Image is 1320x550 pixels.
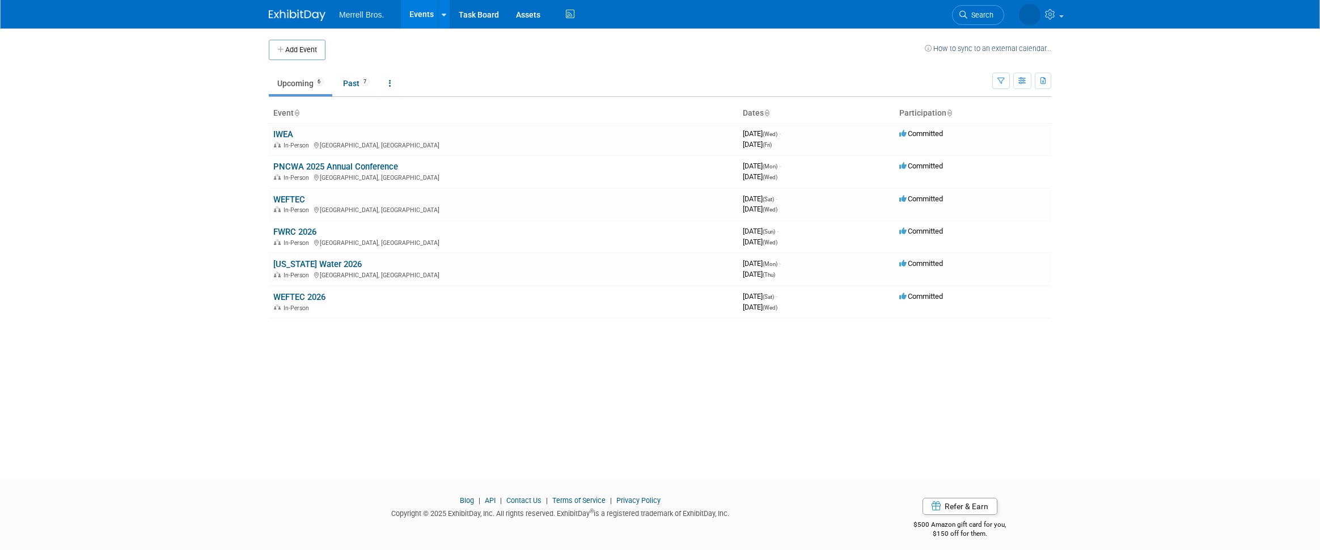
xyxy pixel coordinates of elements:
div: [GEOGRAPHIC_DATA], [GEOGRAPHIC_DATA] [273,172,734,181]
span: [DATE] [743,129,781,138]
span: (Mon) [763,261,777,267]
span: [DATE] [743,162,781,170]
div: Copyright © 2025 ExhibitDay, Inc. All rights reserved. ExhibitDay is a registered trademark of Ex... [269,506,852,519]
span: 7 [360,78,370,86]
div: [GEOGRAPHIC_DATA], [GEOGRAPHIC_DATA] [273,238,734,247]
span: [DATE] [743,194,777,203]
span: [DATE] [743,172,777,181]
div: [GEOGRAPHIC_DATA], [GEOGRAPHIC_DATA] [273,140,734,149]
a: [US_STATE] Water 2026 [273,259,362,269]
span: | [543,496,551,505]
span: [DATE] [743,238,777,246]
span: (Mon) [763,163,777,170]
img: In-Person Event [274,206,281,212]
a: Sort by Start Date [764,108,769,117]
th: Event [269,104,738,123]
th: Participation [895,104,1051,123]
span: (Thu) [763,272,775,278]
span: [DATE] [743,259,781,268]
span: Committed [899,259,943,268]
span: [DATE] [743,227,779,235]
span: Committed [899,162,943,170]
span: (Fri) [763,142,772,148]
a: WEFTEC 2026 [273,292,325,302]
span: - [776,292,777,301]
span: Merrell Bros. [339,10,384,19]
a: Refer & Earn [923,498,997,515]
span: Search [967,11,993,19]
a: API [485,496,496,505]
span: (Sun) [763,229,775,235]
span: [DATE] [743,205,777,213]
a: FWRC 2026 [273,227,316,237]
span: - [777,227,779,235]
span: - [779,129,781,138]
a: Contact Us [506,496,541,505]
a: Terms of Service [552,496,606,505]
div: [GEOGRAPHIC_DATA], [GEOGRAPHIC_DATA] [273,205,734,214]
img: In-Person Event [274,304,281,310]
span: (Wed) [763,131,777,137]
img: In-Person Event [274,239,281,245]
div: $500 Amazon gift card for you, [869,513,1052,539]
span: In-Person [284,206,312,214]
span: - [779,259,781,268]
span: In-Person [284,239,312,247]
span: (Wed) [763,174,777,180]
a: Upcoming6 [269,73,332,94]
span: Committed [899,194,943,203]
a: Past7 [335,73,378,94]
span: [DATE] [743,270,775,278]
img: Brian Hertzog [1019,4,1040,26]
span: In-Person [284,174,312,181]
a: Sort by Participation Type [946,108,952,117]
span: | [476,496,483,505]
img: In-Person Event [274,174,281,180]
th: Dates [738,104,895,123]
span: Committed [899,129,943,138]
span: (Sat) [763,196,774,202]
img: In-Person Event [274,272,281,277]
a: WEFTEC [273,194,305,205]
a: How to sync to an external calendar... [925,44,1051,53]
span: 6 [314,78,324,86]
div: $150 off for them. [869,529,1052,539]
a: IWEA [273,129,293,139]
span: In-Person [284,304,312,312]
span: | [497,496,505,505]
span: In-Person [284,272,312,279]
span: [DATE] [743,303,777,311]
a: PNCWA 2025 Annual Conference [273,162,398,172]
span: (Wed) [763,239,777,246]
img: In-Person Event [274,142,281,147]
span: Committed [899,292,943,301]
span: [DATE] [743,140,772,149]
span: In-Person [284,142,312,149]
span: (Wed) [763,206,777,213]
a: Search [952,5,1004,25]
span: [DATE] [743,292,777,301]
a: Sort by Event Name [294,108,299,117]
a: Privacy Policy [616,496,661,505]
span: | [607,496,615,505]
img: ExhibitDay [269,10,325,21]
span: - [776,194,777,203]
span: - [779,162,781,170]
button: Add Event [269,40,325,60]
a: Blog [460,496,474,505]
span: (Wed) [763,304,777,311]
span: (Sat) [763,294,774,300]
span: Committed [899,227,943,235]
div: [GEOGRAPHIC_DATA], [GEOGRAPHIC_DATA] [273,270,734,279]
sup: ® [590,508,594,514]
